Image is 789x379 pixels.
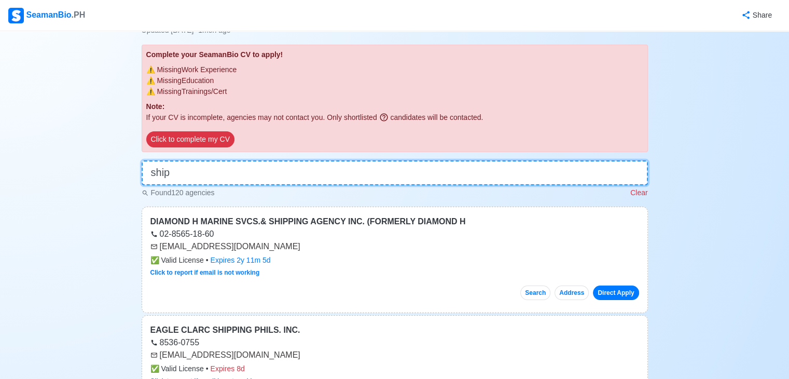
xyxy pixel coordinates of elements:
[150,269,260,276] a: Click to report if email is not working
[150,363,639,374] div: •
[8,8,85,23] div: SeamanBio
[146,87,155,96] span: close
[8,8,24,23] img: Logo
[142,187,215,198] p: Found 120 agencies
[520,286,550,300] button: Search
[146,75,643,86] div: Missing Education
[555,286,589,300] button: Address
[150,240,639,253] div: [EMAIL_ADDRESS][DOMAIN_NAME]
[211,255,271,266] div: Expires 2y 11m 5d
[211,363,245,374] div: Expires 8d
[72,10,86,19] span: .PH
[146,65,155,74] span: close
[150,255,639,266] div: •
[150,363,204,374] span: Valid License
[146,64,643,75] div: Missing Work Experience
[731,5,781,25] button: Share
[142,160,648,185] input: 👉 Quick Search
[142,26,231,34] span: Updated [DATE] • 1mon ago
[150,256,159,264] span: check
[146,131,234,147] button: Click to complete my CV
[150,215,639,228] div: DIAMOND H MARINE SVCS.& SHIPPING AGENCY INC. (FORMERLY DIAMOND H
[150,349,639,361] div: [EMAIL_ADDRESS][DOMAIN_NAME]
[146,76,155,85] span: close
[146,101,643,112] p: Note:
[150,229,214,238] a: 02-8565-18-60
[146,86,643,97] div: Missing Trainings/Cert
[593,286,639,300] button: Direct Apply
[150,255,204,266] span: Valid License
[630,187,647,198] p: Clear
[150,338,200,347] a: 8536-0755
[146,50,283,59] span: Complete your SeamanBio CV to apply!
[150,364,159,373] span: check
[150,324,639,336] div: EAGLE CLARC SHIPPING PHILS. INC.
[146,112,643,123] p: If your CV is incomplete, agencies may not contact you. Only shortlisted candidates will be conta...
